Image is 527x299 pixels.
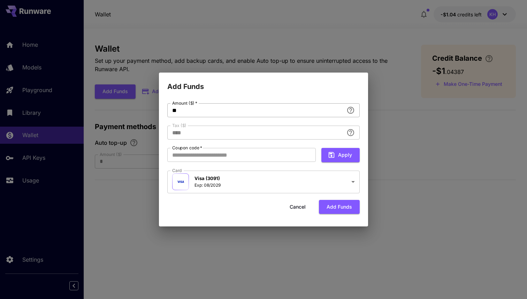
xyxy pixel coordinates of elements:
label: Card [172,167,182,173]
button: Cancel [282,200,313,214]
label: Coupon code [172,145,202,151]
h2: Add Funds [159,73,368,92]
label: Tax ($) [172,122,186,128]
p: Visa (3091) [194,175,221,182]
button: Apply [321,148,360,162]
p: Exp: 08/2029 [194,182,221,188]
label: Amount ($) [172,100,197,106]
button: Add funds [319,200,360,214]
